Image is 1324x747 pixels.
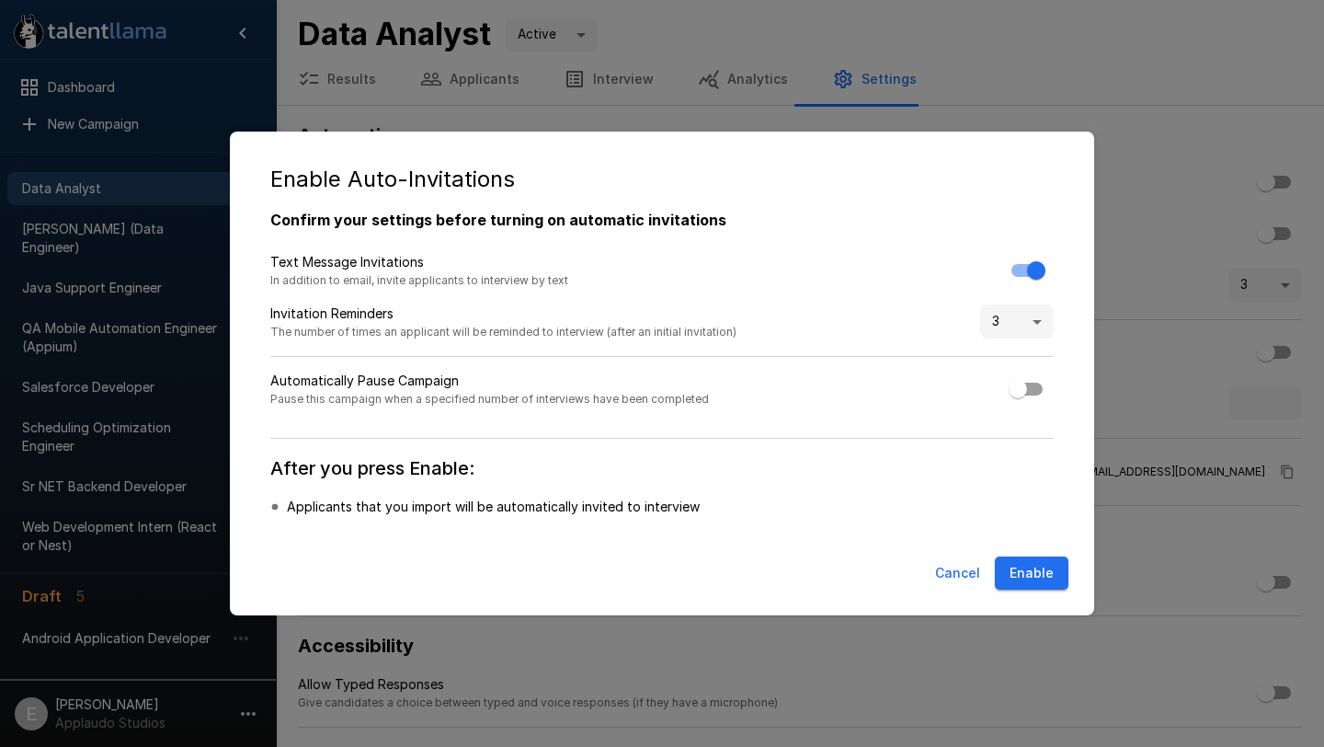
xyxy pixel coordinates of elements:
[980,305,1054,339] div: 3
[287,498,700,516] p: Applicants that you import will be automatically invited to interview
[270,253,568,271] p: Text Message Invitations
[270,211,726,229] b: Confirm your settings before turning on automatic invitations
[270,323,736,341] span: The number of times an applicant will be reminded to interview (after an initial invitation)
[248,150,1076,209] h2: Enable Auto-Invitations
[270,454,1054,483] h6: After you press Enable:
[270,271,568,290] span: In addition to email, invite applicants to interview by text
[928,557,987,591] button: Cancel
[995,557,1068,591] button: Enable
[270,372,709,390] p: Automatically Pause Campaign
[270,305,736,323] p: Invitation Reminders
[270,390,709,408] span: Pause this campaign when a specified number of interviews have been completed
